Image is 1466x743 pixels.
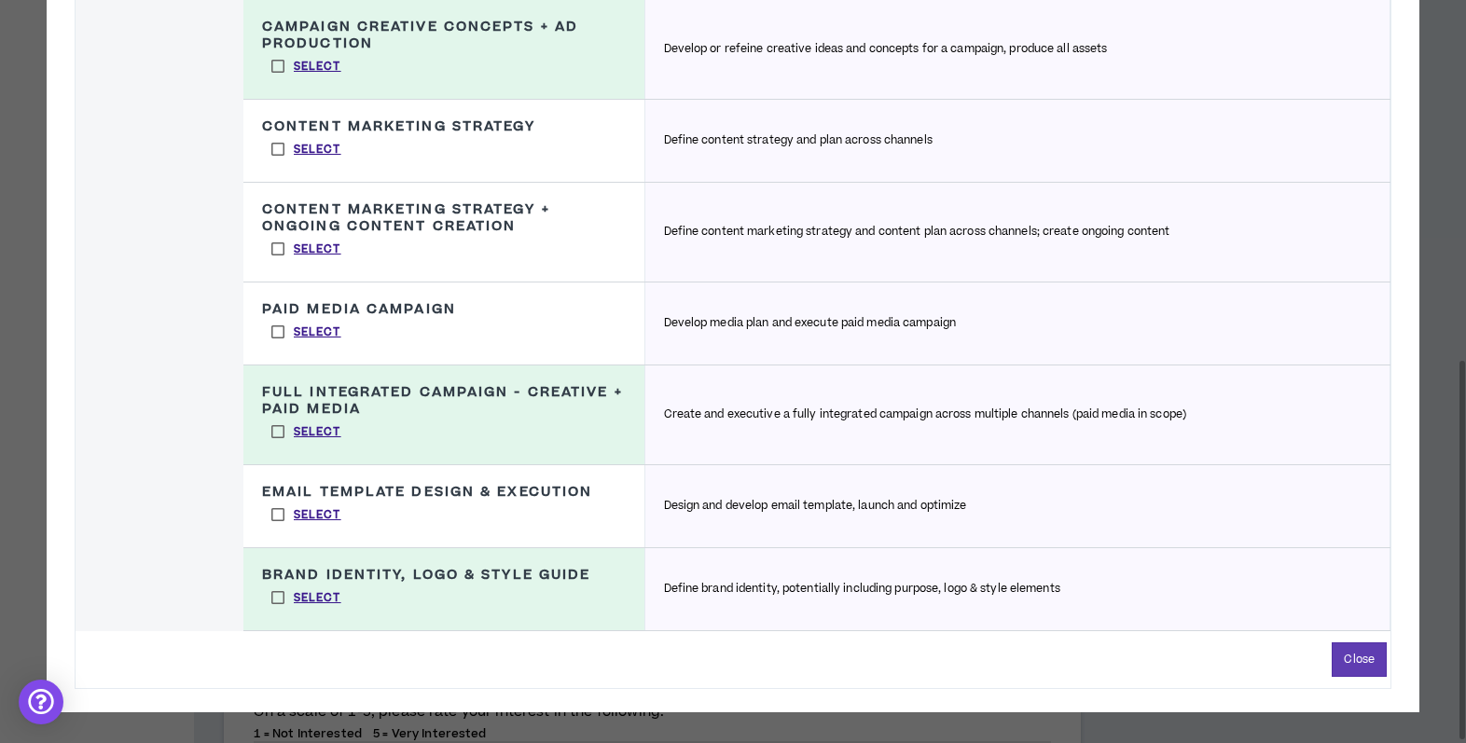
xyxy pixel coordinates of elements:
h3: Full Integrated Campaign - Creative + Paid Media [262,384,626,418]
p: Select [294,142,341,158]
h3: Campaign Creative Concepts + Ad Production [262,19,626,52]
p: Select [294,324,341,341]
div: Open Intercom Messenger [19,680,63,724]
p: Develop media plan and execute paid media campaign [664,315,957,332]
p: Create and executive a fully integrated campaign across multiple channels (paid media in scope) [664,406,1186,423]
p: Design and develop email template, launch and optimize [664,498,967,515]
p: Develop or refeine creative ideas and concepts for a campaign, produce all assets [664,41,1108,58]
h3: Content Marketing Strategy [262,118,536,135]
p: Define content marketing strategy and content plan across channels; create ongoing content [664,224,1170,241]
h3: Content Marketing Strategy + Ongoing Content Creation [262,201,626,235]
p: Define content strategy and plan across channels [664,132,933,149]
h3: Email Template Design & Execution [262,484,592,501]
h3: Paid Media Campaign [262,301,456,318]
p: Select [294,507,341,524]
p: Define brand identity, potentially including purpose, logo & style elements [664,581,1060,598]
p: Select [294,241,341,258]
p: Select [294,424,341,441]
button: Close [1332,642,1387,677]
h3: Brand Identity, Logo & Style Guide [262,567,590,584]
p: Select [294,590,341,607]
p: Select [294,59,341,76]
